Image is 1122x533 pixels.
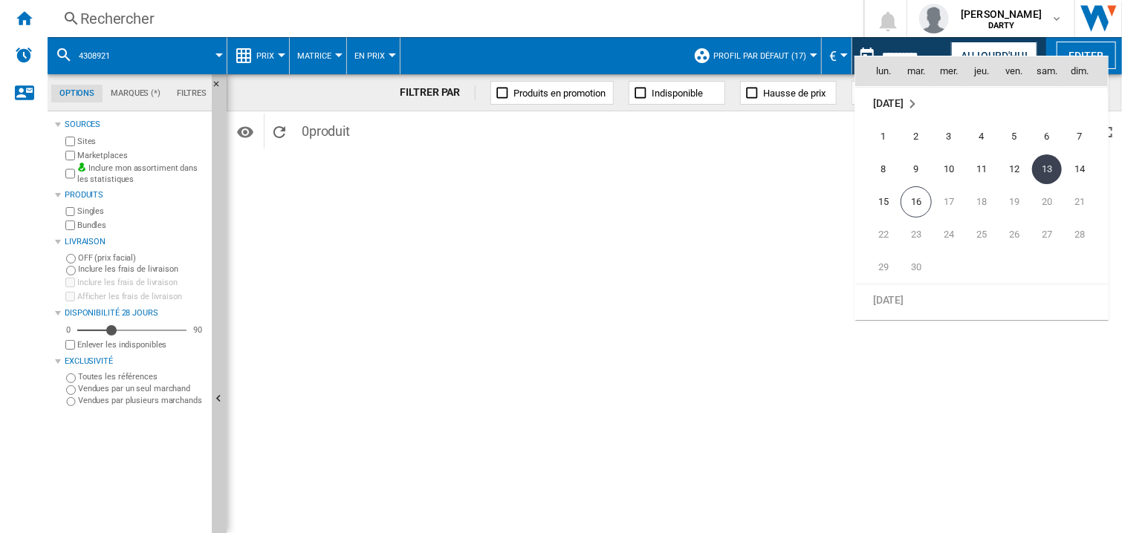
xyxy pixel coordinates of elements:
[965,218,998,251] td: Thursday September 25 2025
[855,251,1108,284] tr: Week 5
[967,122,996,151] span: 4
[869,122,898,151] span: 1
[855,153,1108,186] tr: Week 2
[900,56,933,86] th: mar.
[967,154,996,184] span: 11
[1031,186,1063,218] td: Saturday September 20 2025
[933,186,965,218] td: Wednesday September 17 2025
[965,120,998,153] td: Thursday September 4 2025
[900,251,933,284] td: Tuesday September 30 2025
[1031,120,1063,153] td: Saturday September 6 2025
[873,98,904,110] span: [DATE]
[900,120,933,153] td: Tuesday September 2 2025
[1063,218,1108,251] td: Sunday September 28 2025
[855,284,1108,318] tr: Week undefined
[998,218,1031,251] td: Friday September 26 2025
[965,186,998,218] td: Thursday September 18 2025
[934,122,964,151] span: 3
[901,186,932,218] span: 16
[855,120,1108,153] tr: Week 1
[1063,120,1108,153] td: Sunday September 7 2025
[1063,153,1108,186] td: Sunday September 14 2025
[1031,153,1063,186] td: Saturday September 13 2025
[1031,218,1063,251] td: Saturday September 27 2025
[1032,154,1062,184] span: 13
[855,56,1108,318] md-calendar: Calendar
[933,153,965,186] td: Wednesday September 10 2025
[934,154,964,184] span: 10
[1031,56,1063,86] th: sam.
[999,154,1029,184] span: 12
[873,295,904,307] span: [DATE]
[998,120,1031,153] td: Friday September 5 2025
[855,218,1108,251] tr: Week 4
[855,120,900,153] td: Monday September 1 2025
[869,154,898,184] span: 8
[855,88,1108,121] tr: Week undefined
[900,153,933,186] td: Tuesday September 9 2025
[869,187,898,217] span: 15
[998,186,1031,218] td: Friday September 19 2025
[1065,122,1095,151] span: 7
[855,186,900,218] td: Monday September 15 2025
[933,56,965,86] th: mer.
[900,186,933,218] td: Tuesday September 16 2025
[999,122,1029,151] span: 5
[900,218,933,251] td: Tuesday September 23 2025
[901,122,931,151] span: 2
[1063,56,1108,86] th: dim.
[965,153,998,186] td: Thursday September 11 2025
[855,186,1108,218] tr: Week 3
[855,56,900,86] th: lun.
[998,56,1031,86] th: ven.
[855,153,900,186] td: Monday September 8 2025
[998,153,1031,186] td: Friday September 12 2025
[855,218,900,251] td: Monday September 22 2025
[1063,186,1108,218] td: Sunday September 21 2025
[855,88,1108,121] td: September 2025
[933,218,965,251] td: Wednesday September 24 2025
[1032,122,1062,151] span: 6
[855,251,900,284] td: Monday September 29 2025
[1065,154,1095,184] span: 14
[901,154,931,184] span: 9
[933,120,965,153] td: Wednesday September 3 2025
[965,56,998,86] th: jeu.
